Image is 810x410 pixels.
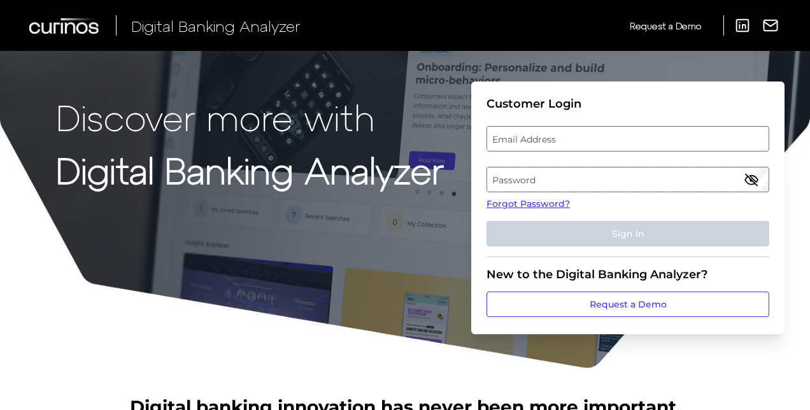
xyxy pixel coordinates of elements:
img: Curinos [29,18,101,34]
strong: Digital Banking Analyzer [56,148,444,191]
a: Request a Demo [630,15,701,36]
a: Request a Demo [487,292,769,317]
label: Password [487,168,768,191]
div: Customer Login [487,97,769,111]
div: New to the Digital Banking Analyzer? [487,267,769,281]
span: Digital Banking Analyzer [131,17,301,35]
label: Email Address [487,127,768,150]
button: Sign In [487,221,769,246]
span: Request a Demo [630,20,701,31]
a: Forgot Password? [487,197,769,211]
p: Discover more with [56,97,444,137]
